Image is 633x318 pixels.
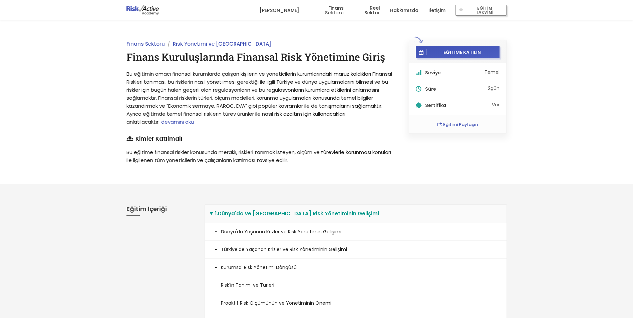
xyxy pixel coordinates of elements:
[126,50,394,63] h1: Finans Kuruluşlarında Finansal Risk Yönetimine Giriş
[309,0,344,20] a: Finans Sektörü
[354,0,380,20] a: Reel Sektör
[126,5,159,15] img: logo-dark.png
[126,70,392,125] span: Bu eğitimin amacı finansal kurumlarda çalışan kişilerin ve yöneticilerin kurumlarındaki maruz kal...
[205,223,507,241] li: Dünya'da Yaşanan Krizler ve Risk Yönetimin Gelişimi
[126,136,394,142] h4: Kimler Katılmalı
[425,103,491,108] h5: Sertifika
[205,241,507,258] li: Türkiye'de Yaşanan Krizler ve Risk Yönetiminin Gelişimi
[126,204,195,216] h3: Eğitim İçeriği
[425,70,483,75] h5: Seviye
[205,294,507,312] li: Proaktif Risk Ölçümünün ve Yönetiminin Önemi
[205,276,507,294] li: Risk'in Tanımı ve Türleri
[425,87,487,91] h5: Süre
[126,40,165,47] a: Finans Sektörü
[126,148,394,164] p: Bu eğitime finansal riskler konusunda meraklı, riskleri tanımak isteyen, ölçüm ve türevlerle koru...
[455,5,507,16] button: EĞİTİM TAKVİMİ
[416,70,500,81] li: Temel
[416,86,500,97] li: 2 gün
[428,0,445,20] a: İletişim
[465,6,504,15] span: EĞİTİM TAKVİMİ
[260,0,299,20] a: [PERSON_NAME]
[205,259,507,276] li: Kurumsal Risk Yönetimi Döngüsü
[173,40,271,47] a: Risk Yönetimi ve [GEOGRAPHIC_DATA]
[427,49,498,55] span: EĞİTİME KATILIN
[161,118,194,125] span: devamını oku
[390,0,418,20] a: Hakkımızda
[416,46,500,58] button: EĞİTİME KATILIN
[437,121,478,128] a: Eğitimi Paylaşın
[416,102,500,108] li: Var
[205,205,507,223] summary: 1.Dünya'da ve [GEOGRAPHIC_DATA] Risk Yönetiminin Gelişimi
[455,0,507,20] a: EĞİTİM TAKVİMİ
